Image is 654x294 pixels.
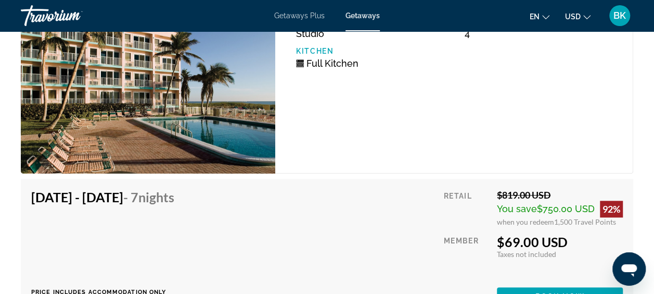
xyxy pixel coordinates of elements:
[565,9,591,24] button: Change currency
[497,203,537,214] span: You save
[444,189,489,226] div: Retail
[444,234,489,279] div: Member
[296,28,324,39] span: Studio
[306,58,358,69] span: Full Kitchen
[138,189,174,205] span: Nights
[345,11,380,20] a: Getaways
[31,189,174,205] h4: [DATE] - [DATE]
[497,189,623,201] div: $819.00 USD
[464,28,469,39] span: 4
[537,203,595,214] span: $750.00 USD
[497,250,556,259] span: Taxes not included
[274,11,325,20] a: Getaways Plus
[554,217,616,226] span: 1,500 Travel Points
[497,234,623,250] div: $69.00 USD
[21,2,125,29] a: Travorium
[296,47,454,55] p: Kitchen
[600,201,623,217] div: 92%
[613,10,626,21] span: BK
[530,9,549,24] button: Change language
[565,13,581,21] span: USD
[497,217,554,226] span: when you redeem
[612,252,646,286] iframe: Button to launch messaging window
[606,5,633,27] button: User Menu
[530,13,540,21] span: en
[123,189,174,205] span: - 7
